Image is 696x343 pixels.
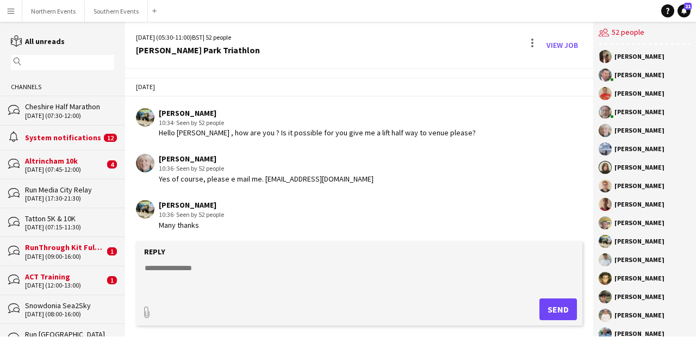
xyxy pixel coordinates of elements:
div: 10:36 [159,210,224,220]
div: [PERSON_NAME] [614,164,664,171]
div: [DATE] (07:45-12:00) [25,166,104,173]
div: RunThrough Kit Fulfilment Assistant [25,242,104,252]
div: [PERSON_NAME] [614,220,664,226]
a: 21 [678,4,691,17]
div: [PERSON_NAME] [614,257,664,263]
button: Southern Events [85,1,148,22]
span: 1 [107,276,117,284]
button: Northern Events [22,1,85,22]
div: Many thanks [159,220,224,230]
div: [PERSON_NAME] [614,238,664,245]
div: [PERSON_NAME] [614,72,664,78]
div: [PERSON_NAME] [614,275,664,282]
div: [DATE] (08:00-16:00) [25,310,114,318]
div: Tatton 5K & 10K [25,214,114,223]
div: [DATE] (12:00-13:00) [25,282,104,289]
span: 12 [104,134,117,142]
label: Reply [144,247,165,257]
div: [PERSON_NAME] [614,90,664,97]
div: System notifications [25,133,101,142]
div: [PERSON_NAME] [614,127,664,134]
div: [PERSON_NAME] [159,108,476,118]
div: Snowdonia Sea2Sky [25,301,114,310]
div: ACT Training [25,272,104,282]
div: [PERSON_NAME] [614,294,664,300]
span: 4 [107,160,117,169]
span: BST [192,33,203,41]
a: View Job [542,36,582,54]
div: 52 people [599,22,691,45]
a: All unreads [11,36,65,46]
div: [PERSON_NAME] [614,330,664,337]
div: [PERSON_NAME] Park Triathlon [136,45,260,55]
span: 21 [684,3,692,10]
button: Send [539,298,577,320]
div: Hello [PERSON_NAME] , how are you ? Is it possible for you give me a lift half way to venue please? [159,128,476,138]
div: [PERSON_NAME] [614,146,664,152]
div: [PERSON_NAME] [159,154,374,164]
div: [DATE] (09:00-16:00) [25,253,104,260]
div: [DATE] [125,78,593,96]
div: 10:36 [159,164,374,173]
span: 1 [107,247,117,255]
div: Run Media City Relay [25,185,114,195]
div: Run [GEOGRAPHIC_DATA] [25,329,114,339]
div: [PERSON_NAME] [614,53,664,60]
div: [PERSON_NAME] [614,201,664,208]
div: Altrincham 10k [25,156,104,166]
div: [PERSON_NAME] [159,200,224,210]
span: · Seen by 52 people [173,210,224,219]
div: Cheshire Half Marathon [25,102,114,111]
div: [DATE] (17:30-21:30) [25,195,114,202]
div: [DATE] (07:15-11:30) [25,223,114,231]
span: · Seen by 52 people [173,119,224,127]
div: [PERSON_NAME] [614,312,664,319]
div: [PERSON_NAME] [614,109,664,115]
div: Yes of course, please e mail me. [EMAIL_ADDRESS][DOMAIN_NAME] [159,174,374,184]
div: 10:34 [159,118,476,128]
div: [PERSON_NAME] [614,183,664,189]
div: [DATE] (07:30-12:00) [25,112,114,120]
span: · Seen by 52 people [173,164,224,172]
div: [DATE] (05:30-11:00) | 52 people [136,33,260,42]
